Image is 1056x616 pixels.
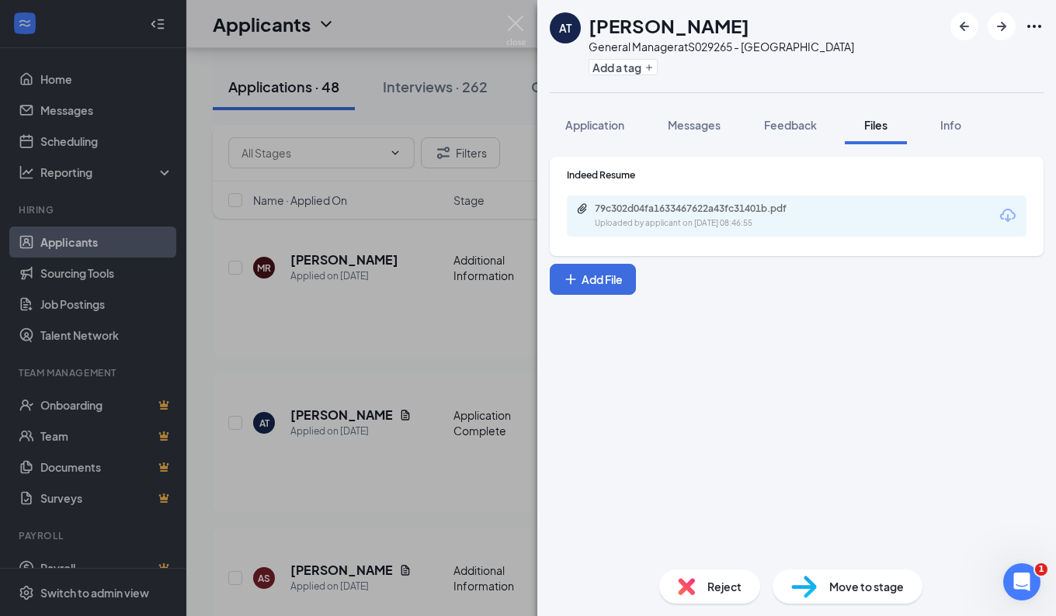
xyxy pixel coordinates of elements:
[595,217,828,230] div: Uploaded by applicant on [DATE] 08:46:55
[576,202,828,230] a: Paperclip79c302d04fa1633467622a43fc31401b.pdfUploaded by applicant on [DATE] 08:46:55
[595,202,812,215] div: 79c302d04fa1633467622a43fc31401b.pdf
[565,118,624,132] span: Application
[550,264,636,295] button: Add FilePlus
[563,272,578,287] svg: Plus
[999,206,1017,225] svg: Download
[988,12,1016,40] button: ArrowRight
[940,118,961,132] span: Info
[567,168,1026,182] div: Indeed Resume
[644,63,654,72] svg: Plus
[764,118,817,132] span: Feedback
[864,118,888,132] span: Files
[668,118,721,132] span: Messages
[576,202,589,215] svg: Paperclip
[992,17,1011,36] svg: ArrowRight
[1025,17,1044,36] svg: Ellipses
[1035,563,1047,576] span: 1
[707,578,742,595] span: Reject
[1003,563,1040,600] iframe: Intercom live chat
[589,39,854,54] div: General Manager at S029265 - [GEOGRAPHIC_DATA]
[829,578,904,595] span: Move to stage
[559,20,571,36] div: AT
[955,17,974,36] svg: ArrowLeftNew
[589,12,749,39] h1: [PERSON_NAME]
[589,59,658,75] button: PlusAdd a tag
[950,12,978,40] button: ArrowLeftNew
